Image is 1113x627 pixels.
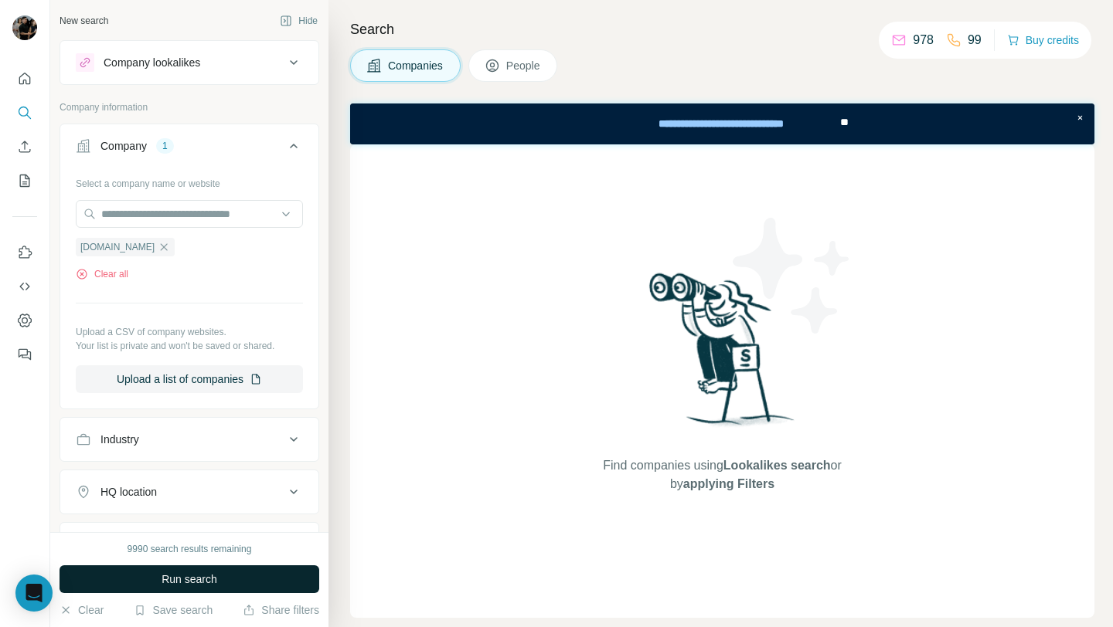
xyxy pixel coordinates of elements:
[269,9,328,32] button: Hide
[156,139,174,153] div: 1
[60,100,319,114] p: Company information
[968,31,982,49] p: 99
[723,206,862,345] img: Surfe Illustration - Stars
[60,44,318,81] button: Company lookalikes
[80,240,155,254] span: [DOMAIN_NAME]
[12,167,37,195] button: My lists
[723,459,831,472] span: Lookalikes search
[100,484,157,500] div: HQ location
[76,365,303,393] button: Upload a list of companies
[76,339,303,353] p: Your list is private and won't be saved or shared.
[60,473,318,510] button: HQ location
[60,127,318,171] button: Company1
[60,421,318,458] button: Industry
[12,65,37,93] button: Quick start
[12,341,37,368] button: Feedback
[100,138,147,154] div: Company
[683,477,774,490] span: applying Filters
[128,542,252,556] div: 9990 search results remaining
[134,602,213,618] button: Save search
[60,565,319,593] button: Run search
[15,574,53,612] div: Open Intercom Messenger
[104,55,200,70] div: Company lookalikes
[12,307,37,334] button: Dashboard
[12,15,37,40] img: Avatar
[388,58,444,73] span: Companies
[12,133,37,161] button: Enrich CSV
[76,267,128,281] button: Clear all
[506,58,542,73] span: People
[12,239,37,266] button: Use Surfe on LinkedIn
[350,19,1094,40] h4: Search
[913,31,934,49] p: 978
[1007,29,1079,51] button: Buy credits
[12,273,37,300] button: Use Surfe API
[60,526,318,563] button: Annual revenue ($)
[76,325,303,339] p: Upload a CSV of company websites.
[243,602,319,618] button: Share filters
[12,99,37,127] button: Search
[598,456,846,493] span: Find companies using or by
[76,171,303,191] div: Select a company name or website
[100,432,139,447] div: Industry
[162,571,217,587] span: Run search
[642,269,803,441] img: Surfe Illustration - Woman searching with binoculars
[60,602,104,618] button: Clear
[350,103,1094,144] iframe: Banner
[60,14,108,28] div: New search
